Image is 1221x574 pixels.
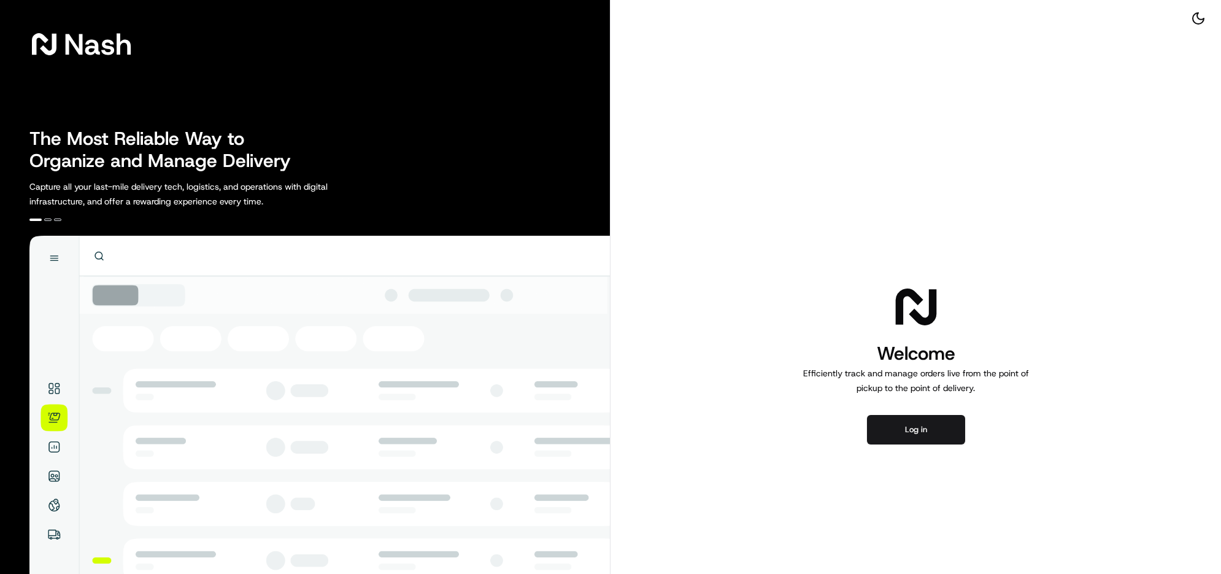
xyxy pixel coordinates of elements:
h2: The Most Reliable Way to Organize and Manage Delivery [29,128,304,172]
p: Efficiently track and manage orders live from the point of pickup to the point of delivery. [798,366,1034,395]
h1: Welcome [798,341,1034,366]
button: Log in [867,415,965,444]
p: Capture all your last-mile delivery tech, logistics, and operations with digital infrastructure, ... [29,179,383,209]
span: Nash [64,32,132,56]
